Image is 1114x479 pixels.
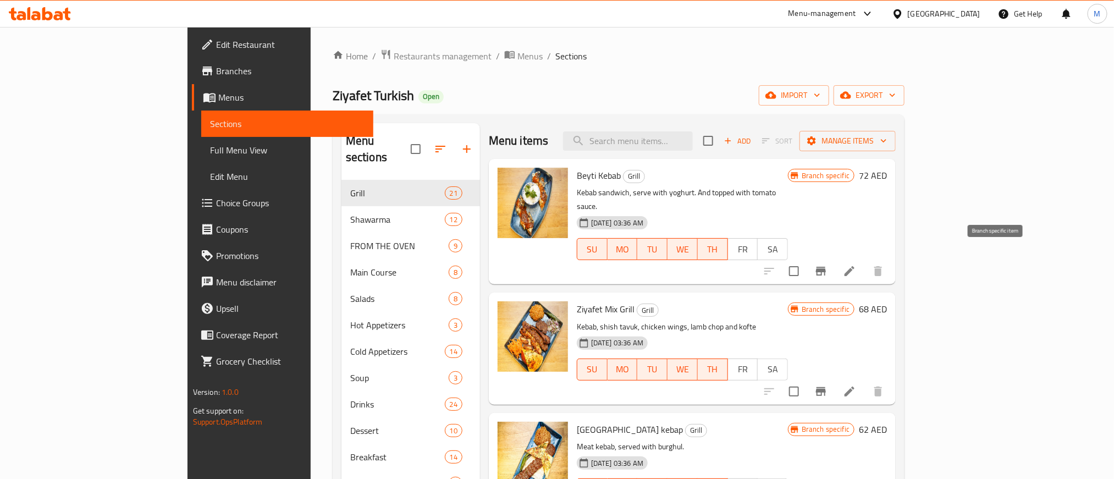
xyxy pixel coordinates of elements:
[698,238,728,260] button: TH
[637,359,668,381] button: TU
[216,249,365,262] span: Promotions
[587,458,648,469] span: [DATE] 03:36 AM
[192,31,373,58] a: Edit Restaurant
[859,422,887,437] h6: 62 AED
[210,170,365,183] span: Edit Menu
[504,49,543,63] a: Menus
[350,345,445,358] span: Cold Appetizers
[727,359,758,381] button: FR
[192,243,373,269] a: Promotions
[210,144,365,157] span: Full Menu View
[668,238,698,260] button: WE
[723,135,752,147] span: Add
[372,49,376,63] li: /
[642,361,663,377] span: TU
[624,170,644,183] span: Grill
[216,64,365,78] span: Branches
[449,292,462,305] div: items
[762,361,784,377] span: SA
[341,259,480,285] div: Main Course8
[216,223,365,236] span: Coupons
[449,267,462,278] span: 8
[341,417,480,444] div: Dessert10
[563,131,693,151] input: search
[577,359,608,381] button: SU
[865,258,891,284] button: delete
[350,213,445,226] span: Shawarma
[449,239,462,252] div: items
[577,238,608,260] button: SU
[577,320,788,334] p: Kebab, shish tavuk, chicken wings, lamb chop and kofte
[192,269,373,295] a: Menu disclaimer
[577,440,788,454] p: Meat kebab, served with burghul.
[808,134,887,148] span: Manage items
[445,345,462,358] div: items
[577,301,635,317] span: Ziyafet Mix Grill
[350,371,449,384] div: Soup
[808,378,834,405] button: Branch-specific-item
[445,346,462,357] span: 14
[608,238,638,260] button: MO
[582,361,603,377] span: SU
[496,49,500,63] li: /
[404,137,427,161] span: Select all sections
[577,186,788,213] p: Kebab sandwich, serve with yoghurt. And topped with tomato sauce.
[859,301,887,317] h6: 68 AED
[759,85,829,106] button: import
[350,424,445,437] span: Dessert
[193,415,263,429] a: Support.OpsPlatform
[577,421,683,438] span: [GEOGRAPHIC_DATA] kebap
[498,301,568,372] img: Ziyafet Mix Grill
[449,320,462,331] span: 3
[341,338,480,365] div: Cold Appetizers14
[216,302,365,315] span: Upsell
[797,424,854,434] span: Branch specific
[445,398,462,411] div: items
[642,241,663,257] span: TU
[449,266,462,279] div: items
[782,380,806,403] span: Select to update
[587,338,648,348] span: [DATE] 03:36 AM
[341,444,480,470] div: Breakfast14
[350,186,445,200] span: Grill
[498,168,568,238] img: Beyti Kebab
[637,304,659,317] div: Grill
[859,168,887,183] h6: 72 AED
[427,136,454,162] span: Sort sections
[192,58,373,84] a: Branches
[768,89,820,102] span: import
[702,361,724,377] span: TH
[193,404,244,418] span: Get support on:
[445,188,462,199] span: 21
[727,238,758,260] button: FR
[380,49,492,63] a: Restaurants management
[445,426,462,436] span: 10
[341,312,480,338] div: Hot Appetizers3
[685,424,707,437] div: Grill
[201,137,373,163] a: Full Menu View
[577,167,621,184] span: Beyti Kebab
[608,359,638,381] button: MO
[489,133,549,149] h2: Menu items
[333,49,905,63] nav: breadcrumb
[449,371,462,384] div: items
[637,304,658,317] span: Grill
[757,359,788,381] button: SA
[449,294,462,304] span: 8
[192,322,373,348] a: Coverage Report
[216,355,365,368] span: Grocery Checklist
[788,7,856,20] div: Menu-management
[350,318,449,332] div: Hot Appetizers
[612,361,633,377] span: MO
[702,241,724,257] span: TH
[192,84,373,111] a: Menus
[449,241,462,251] span: 9
[216,38,365,51] span: Edit Restaurant
[517,49,543,63] span: Menus
[445,424,462,437] div: items
[333,83,414,108] span: Ziyafet Turkish
[341,206,480,233] div: Shawarma12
